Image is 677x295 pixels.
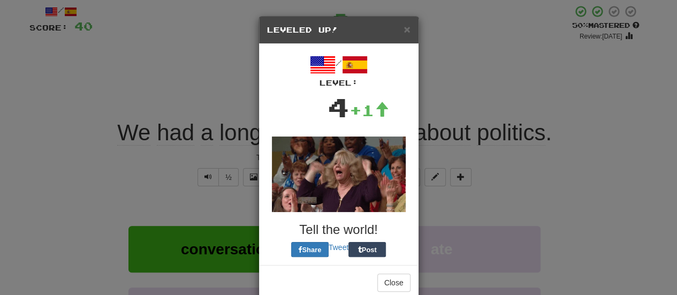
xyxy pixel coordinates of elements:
img: happy-lady-c767e5519d6a7a6d241e17537db74d2b6302dbbc2957d4f543dfdf5f6f88f9b5.gif [272,137,406,212]
div: +1 [349,100,389,121]
div: 4 [328,88,349,126]
h5: Leveled Up! [267,25,410,35]
button: Close [404,24,410,35]
button: Close [377,274,410,292]
div: Level: [267,78,410,88]
button: Post [348,242,386,257]
h3: Tell the world! [267,223,410,237]
div: / [267,52,410,88]
button: Share [291,242,329,257]
a: Tweet [329,243,348,252]
span: × [404,23,410,35]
